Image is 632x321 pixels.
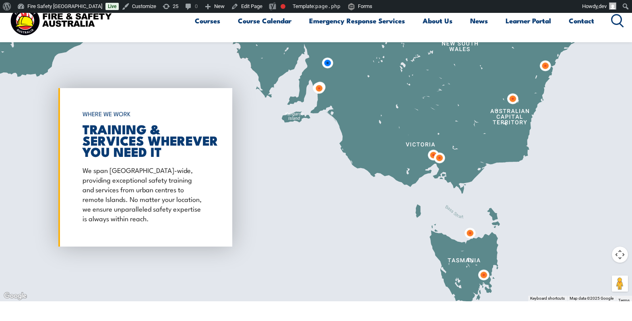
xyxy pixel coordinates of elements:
h2: TRAINING & SERVICES WHEREVER YOU NEED IT [83,123,204,157]
img: Google [2,291,29,301]
button: Keyboard shortcuts [530,296,565,301]
h6: WHERE WE WORK [83,107,204,121]
p: We span [GEOGRAPHIC_DATA]-wide, providing exceptional safety training and services from urban cen... [83,165,204,223]
a: Terms (opens in new tab) [618,298,630,302]
a: Open this area in Google Maps (opens a new window) [2,291,29,301]
a: Contact [569,10,594,31]
a: Live [105,3,119,10]
span: Map data ©2025 Google [570,296,613,300]
a: Emergency Response Services [309,10,405,31]
a: Learner Portal [506,10,551,31]
span: dev [599,3,607,9]
div: Needs improvement [281,4,285,9]
a: Course Calendar [238,10,291,31]
a: About Us [423,10,452,31]
a: Courses [195,10,220,31]
span: page.php [315,3,341,9]
a: News [470,10,488,31]
button: Map camera controls [612,247,628,263]
button: Drag Pegman onto the map to open Street View [612,276,628,292]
